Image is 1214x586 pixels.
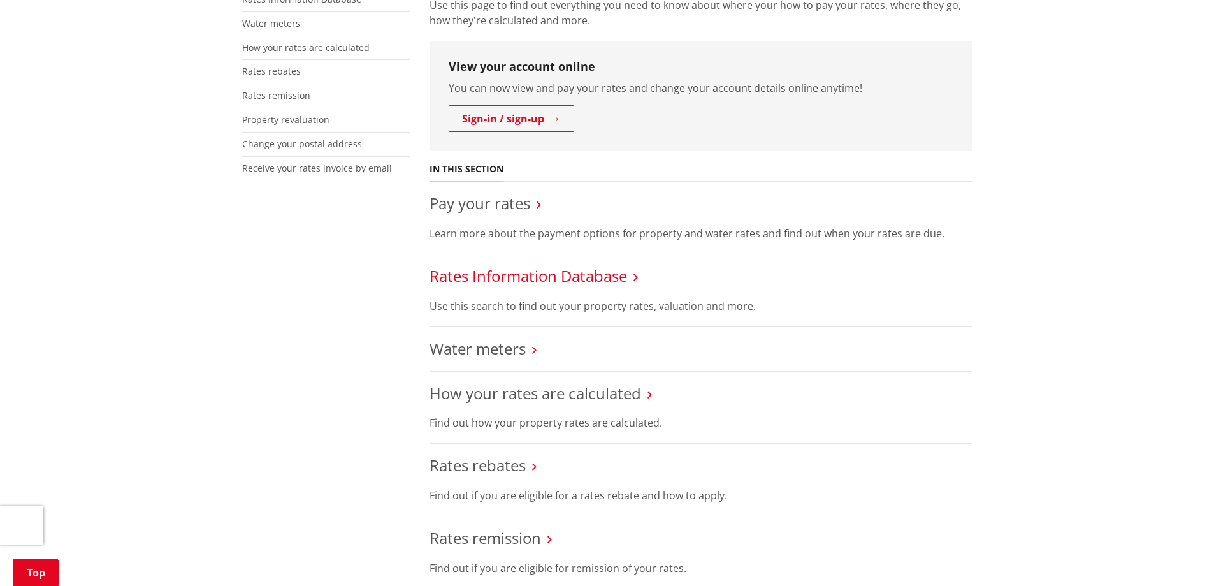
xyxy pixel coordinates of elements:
[449,80,953,96] p: You can now view and pay your rates and change your account details online anytime!
[430,527,541,548] a: Rates remission
[430,383,641,404] a: How your rates are calculated
[430,193,530,214] a: Pay your rates
[430,415,972,430] p: Find out how your property rates are calculated.
[1155,532,1201,578] iframe: Messenger Launcher
[242,65,301,77] a: Rates rebates
[430,298,972,314] p: Use this search to find out your property rates, valuation and more.
[13,559,59,586] a: Top
[430,560,972,576] p: Find out if you are eligible for remission of your rates.
[430,488,972,503] p: Find out if you are eligible for a rates rebate and how to apply.
[430,455,526,476] a: Rates rebates
[242,162,392,174] a: Receive your rates invoice by email
[242,41,370,54] a: How your rates are calculated
[430,265,627,286] a: Rates Information Database
[242,89,310,101] a: Rates remission
[449,105,574,132] a: Sign-in / sign-up
[242,138,362,150] a: Change your postal address
[242,114,329,126] a: Property revaluation
[430,338,526,359] a: Water meters
[430,164,503,175] h5: In this section
[242,17,300,29] a: Water meters
[449,60,953,74] h3: View your account online
[430,226,972,241] p: Learn more about the payment options for property and water rates and find out when your rates ar...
